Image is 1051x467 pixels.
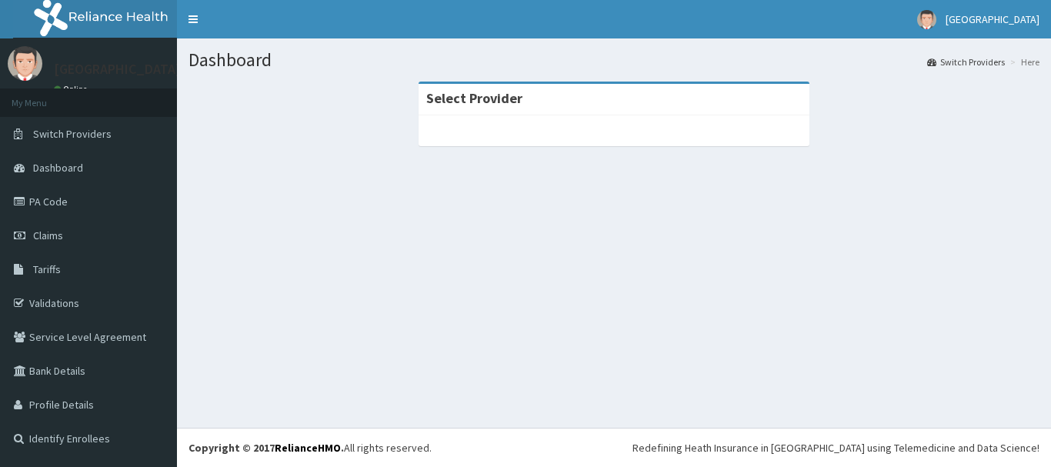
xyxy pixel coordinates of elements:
div: Redefining Heath Insurance in [GEOGRAPHIC_DATA] using Telemedicine and Data Science! [632,440,1039,455]
span: Tariffs [33,262,61,276]
a: Online [54,84,91,95]
img: User Image [8,46,42,81]
span: Dashboard [33,161,83,175]
span: [GEOGRAPHIC_DATA] [946,12,1039,26]
h1: Dashboard [189,50,1039,70]
p: [GEOGRAPHIC_DATA] [54,62,181,76]
a: RelianceHMO [275,441,341,455]
li: Here [1006,55,1039,68]
span: Claims [33,228,63,242]
strong: Select Provider [426,89,522,107]
a: Switch Providers [927,55,1005,68]
span: Switch Providers [33,127,112,141]
strong: Copyright © 2017 . [189,441,344,455]
footer: All rights reserved. [177,428,1051,467]
img: User Image [917,10,936,29]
